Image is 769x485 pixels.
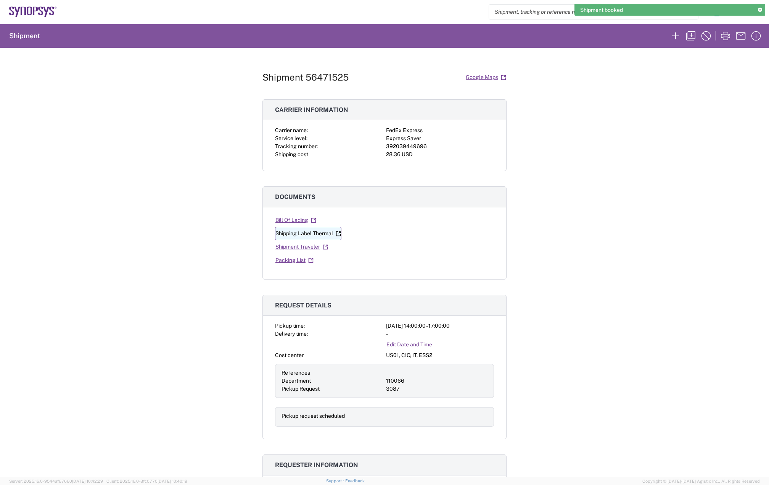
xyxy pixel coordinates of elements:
[386,330,494,338] div: -
[282,370,310,376] span: References
[275,331,308,337] span: Delivery time:
[642,478,760,485] span: Copyright © [DATE]-[DATE] Agistix Inc., All Rights Reserved
[275,151,308,157] span: Shipping cost
[9,31,40,40] h2: Shipment
[262,72,349,83] h1: Shipment 56471525
[282,385,383,393] div: Pickup Request
[106,479,187,483] span: Client: 2025.16.0-8fc0770
[386,142,494,150] div: 392039449696
[158,479,187,483] span: [DATE] 10:40:19
[282,413,345,419] span: Pickup request scheduled
[489,5,687,19] input: Shipment, tracking or reference number
[386,377,487,385] div: 110066
[275,240,328,254] a: Shipment Traveler
[275,302,331,309] span: Request details
[9,479,103,483] span: Server: 2025.16.0-9544af67660
[275,227,341,240] a: Shipping Label Thermal
[282,377,383,385] div: Department
[386,134,494,142] div: Express Saver
[386,322,494,330] div: [DATE] 14:00:00 - 17:00:00
[275,106,348,113] span: Carrier information
[465,71,507,84] a: Google Maps
[345,479,365,483] a: Feedback
[386,385,487,393] div: 3087
[386,150,494,158] div: 28.36 USD
[275,143,318,149] span: Tracking number:
[386,351,494,359] div: US01, CIO, IT, ESS2
[275,127,308,133] span: Carrier name:
[386,338,433,351] a: Edit Date and Time
[275,254,314,267] a: Packing List
[275,213,317,227] a: Bill Of Lading
[326,479,345,483] a: Support
[275,461,358,469] span: Requester information
[72,479,103,483] span: [DATE] 10:42:29
[275,193,315,200] span: Documents
[275,135,307,141] span: Service level:
[386,126,494,134] div: FedEx Express
[580,6,623,13] span: Shipment booked
[275,352,304,358] span: Cost center
[275,323,305,329] span: Pickup time:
